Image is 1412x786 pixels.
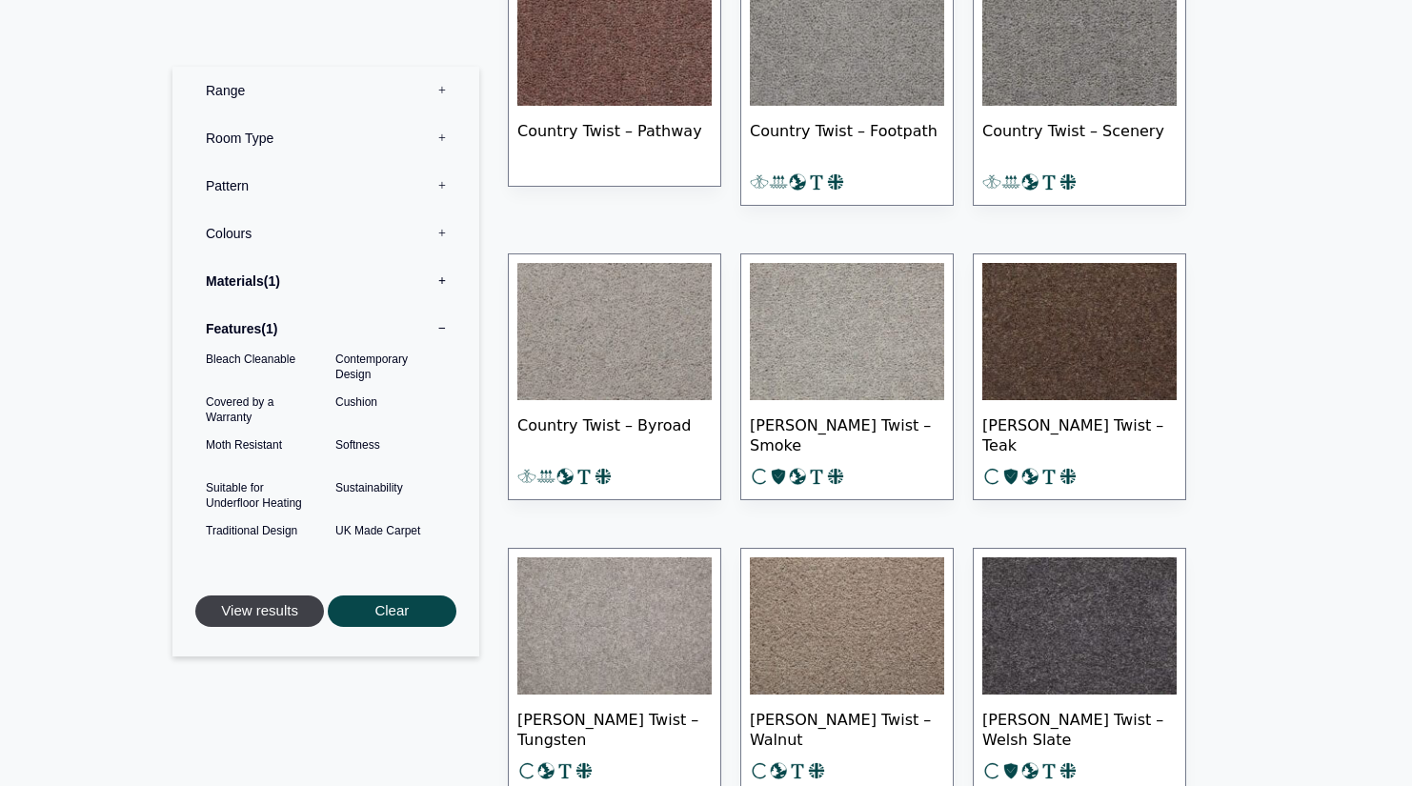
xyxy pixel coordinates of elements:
label: Features [187,305,465,353]
span: [PERSON_NAME] Twist – Tungsten [517,695,712,761]
span: Country Twist – Scenery [982,106,1177,172]
span: Country Twist – Byroad [517,400,712,467]
label: Colours [187,210,465,257]
span: [PERSON_NAME] Twist – Teak [982,400,1177,467]
img: Tomkinson Twist - Teak [982,263,1177,400]
span: Country Twist – Footpath [750,106,944,172]
button: View results [195,595,324,627]
span: [PERSON_NAME] Twist – Welsh Slate [982,695,1177,761]
span: [PERSON_NAME] Twist – Walnut [750,695,944,761]
button: Clear [328,595,456,627]
span: 1 [261,321,277,336]
img: Tomkinson Twist Smoke [750,263,944,400]
span: Country Twist – Pathway [517,106,712,172]
a: [PERSON_NAME] Twist – Teak [973,253,1186,500]
label: Materials [187,257,465,305]
label: Pattern [187,162,465,210]
img: Tomkinson Twist - Walnut [750,557,944,695]
a: [PERSON_NAME] Twist – Smoke [740,253,954,500]
label: Room Type [187,114,465,162]
label: Range [187,67,465,114]
span: 1 [264,273,280,289]
img: Tomkinson Twist Tungsten [517,557,712,695]
img: Tomkinson Twist Welsh Slate [982,557,1177,695]
span: [PERSON_NAME] Twist – Smoke [750,400,944,467]
a: Country Twist – Byroad [508,253,721,500]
